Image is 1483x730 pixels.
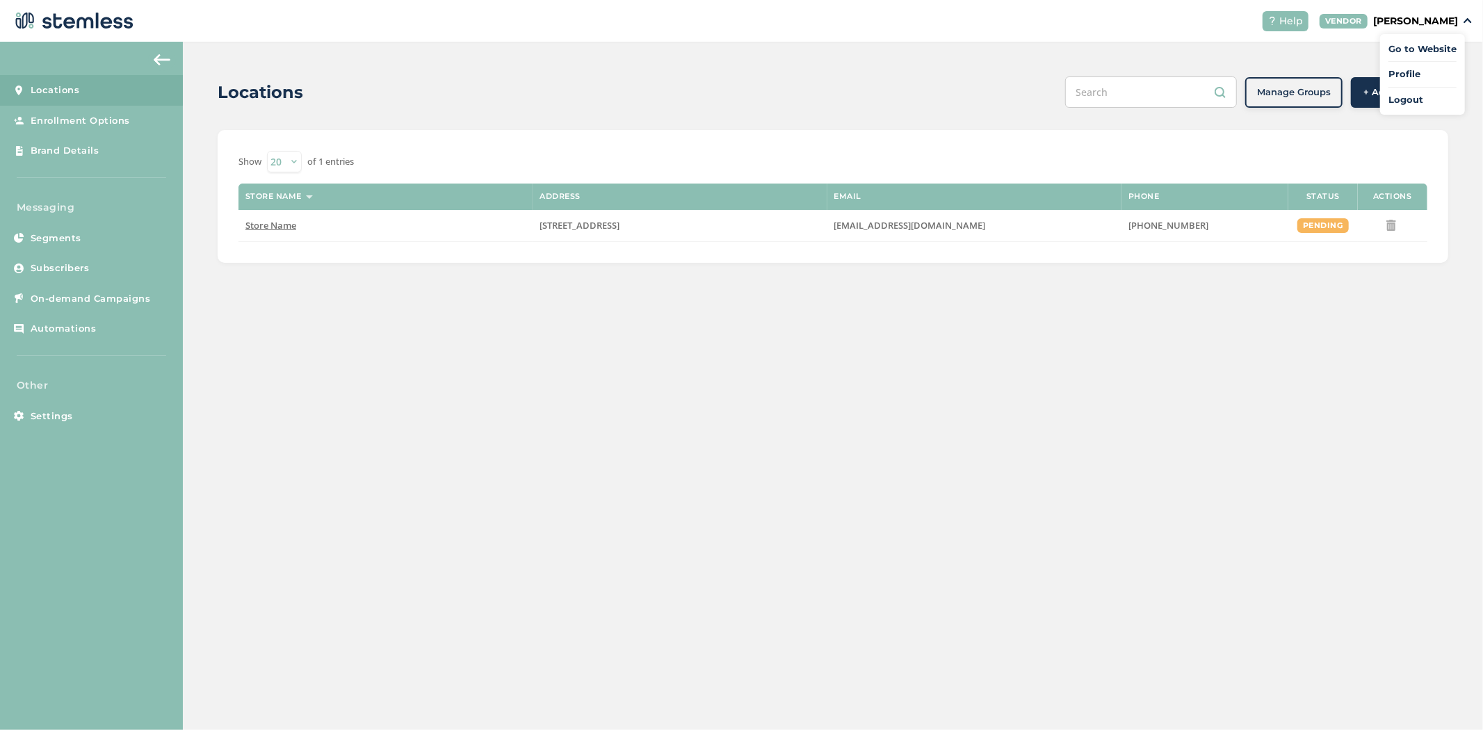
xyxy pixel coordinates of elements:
[31,144,99,158] span: Brand Details
[11,7,133,35] img: logo-dark-0685b13c.svg
[540,192,581,201] label: Address
[1065,76,1237,108] input: Search
[1351,77,1448,108] button: + Add Location
[1320,14,1368,29] div: VENDOR
[245,220,526,232] label: Store Name
[834,220,1115,232] label: brianashen+10@gmail.com
[1279,14,1303,29] span: Help
[1373,14,1458,29] p: [PERSON_NAME]
[1306,192,1340,201] label: Status
[31,232,81,245] span: Segments
[1128,192,1160,201] label: Phone
[1268,17,1277,25] img: icon-help-white-03924b79.svg
[245,192,302,201] label: Store name
[1464,18,1472,24] img: icon_down-arrow-small-66adaf34.svg
[540,220,820,232] label: 1725 Southwest Wynwood Avenue
[218,80,303,105] h2: Locations
[540,219,619,232] span: [STREET_ADDRESS]
[1257,86,1331,99] span: Manage Groups
[306,195,313,199] img: icon-sort-1e1d7615.svg
[834,192,862,201] label: Email
[1388,93,1457,107] a: Logout
[31,83,80,97] span: Locations
[154,54,170,65] img: icon-arrow-back-accent-c549486e.svg
[1128,219,1208,232] span: [PHONE_NUMBER]
[307,155,354,169] label: of 1 entries
[1413,663,1483,730] iframe: Chat Widget
[1245,77,1343,108] button: Manage Groups
[31,409,73,423] span: Settings
[1358,184,1427,210] th: Actions
[31,261,90,275] span: Subscribers
[31,114,130,128] span: Enrollment Options
[1128,220,1281,232] label: (503) 804-9208
[31,292,151,306] span: On-demand Campaigns
[1388,67,1457,81] a: Profile
[245,219,296,232] span: Store Name
[1364,86,1436,99] span: + Add Location
[834,219,986,232] span: [EMAIL_ADDRESS][DOMAIN_NAME]
[238,155,261,169] label: Show
[1388,42,1457,56] a: Go to Website
[1297,218,1349,233] div: pending
[31,322,97,336] span: Automations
